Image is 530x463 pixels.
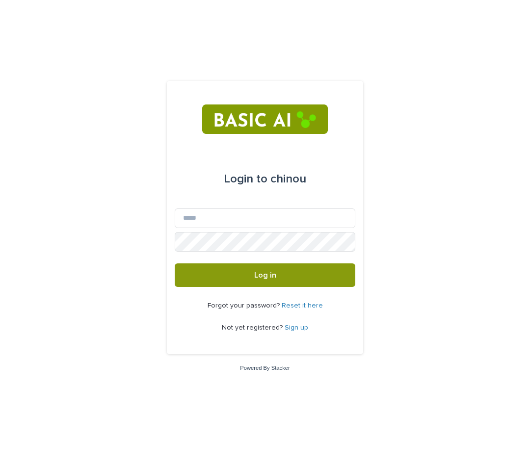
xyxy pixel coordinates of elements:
[202,104,327,134] img: RtIB8pj2QQiOZo6waziI
[224,165,306,193] div: chinou
[282,302,323,309] a: Reset it here
[175,263,355,287] button: Log in
[224,173,267,185] span: Login to
[254,271,276,279] span: Log in
[240,365,290,371] a: Powered By Stacker
[222,324,285,331] span: Not yet registered?
[285,324,308,331] a: Sign up
[208,302,282,309] span: Forgot your password?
